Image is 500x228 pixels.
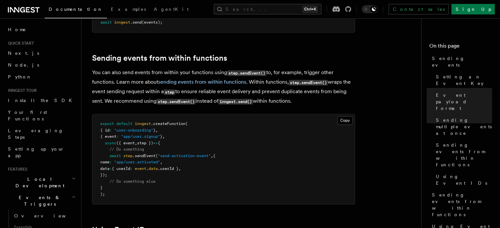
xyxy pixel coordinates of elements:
span: ); [100,192,105,197]
span: ( [155,154,158,158]
span: { userId [112,166,130,171]
span: Sending events from within functions [432,192,492,218]
span: default [116,121,132,126]
a: Your first Functions [5,106,77,125]
span: AgentKit [154,7,189,12]
span: Leveraging Steps [8,128,63,140]
span: Setting up your app [8,146,64,158]
span: } [153,128,155,133]
a: sending events from within functions [158,79,246,85]
span: . [146,166,149,171]
span: Documentation [49,7,103,12]
span: "send-activation-event" [158,154,211,158]
span: } [160,134,162,139]
span: , [211,154,213,158]
span: Inngest tour [5,88,37,93]
span: "app/user.activated" [114,160,160,164]
span: Node.js [8,62,39,68]
a: Sending multiple events at once [433,114,492,139]
span: data [149,166,158,171]
p: You can also send events from within your functions using to, for example, trigger other function... [92,68,355,106]
span: Next.js [8,51,39,56]
span: { id [100,128,109,133]
span: : [109,160,112,164]
span: inngest [135,121,151,126]
button: Search...Ctrl+K [214,4,321,14]
span: , [162,134,165,139]
span: inngest [114,20,130,25]
a: Setting an Event Key [433,71,492,89]
code: step.sendEvent() [156,99,196,104]
a: Sending events from within functions [92,53,227,63]
h4: On this page [429,42,492,52]
span: Python [8,74,32,79]
span: async [105,141,116,145]
span: Features [5,167,27,172]
button: Events & Triggers [5,192,77,210]
span: : [109,166,112,171]
span: .sendEvent [132,154,155,158]
span: // Do something [109,147,144,152]
a: Home [5,24,77,35]
a: AgentKit [150,2,193,18]
span: .send [130,20,142,25]
a: Node.js [5,59,77,71]
span: Sending multiple events at once [436,117,492,136]
span: ({ event [116,141,135,145]
span: { [213,154,215,158]
span: .userId } [158,166,179,171]
span: "user-onboarding" [114,128,153,133]
span: Sending events [432,55,492,68]
a: Sending events from within functions [433,139,492,171]
span: : [116,134,119,139]
span: , [179,166,181,171]
span: Local Development [5,176,72,189]
span: { event [100,134,116,139]
span: }); [100,173,107,177]
a: Documentation [45,2,107,18]
span: Sending events from within functions [436,142,492,168]
a: Sign Up [451,4,495,14]
a: Event payload format [433,89,492,114]
button: Local Development [5,173,77,192]
span: await [109,154,121,158]
code: step.sendEvent() [289,80,328,85]
span: } [100,185,103,190]
span: ( [185,121,188,126]
span: : [130,166,132,171]
a: Next.js [5,47,77,59]
span: Overview [14,213,82,218]
a: Setting up your app [5,143,77,161]
span: export [100,121,114,126]
span: Event payload format [436,92,492,112]
span: Home [8,26,26,33]
span: event [135,166,146,171]
span: (events); [142,20,162,25]
span: step [123,154,132,158]
span: { [158,141,160,145]
span: await [100,20,112,25]
a: Overview [12,210,77,222]
button: Copy [337,116,353,125]
span: Examples [111,7,146,12]
a: Python [5,71,77,83]
span: : [109,128,112,133]
span: Quick start [5,41,34,46]
span: Your first Functions [8,110,47,121]
span: Install the SDK [8,98,76,103]
span: , [160,160,162,164]
span: , [135,141,137,145]
code: step.sendEvent() [227,70,266,76]
a: Sending events from within functions [429,189,492,220]
span: data [100,166,109,171]
a: Sending events [429,52,492,71]
a: Leveraging Steps [5,125,77,143]
a: Install the SDK [5,94,77,106]
a: Examples [107,2,150,18]
span: name [100,160,109,164]
span: Setting an Event Key [436,73,492,87]
span: => [153,141,158,145]
span: // Do something else [109,179,155,184]
button: Toggle dark mode [362,5,378,13]
code: step [164,89,175,95]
